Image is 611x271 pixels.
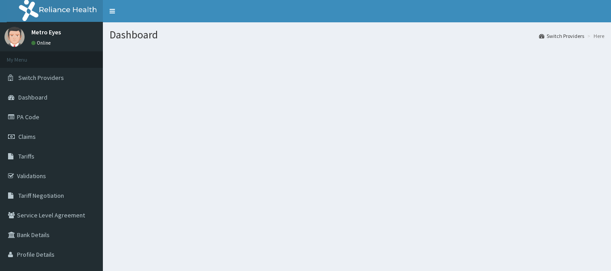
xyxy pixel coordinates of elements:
[18,74,64,82] span: Switch Providers
[18,133,36,141] span: Claims
[31,29,61,35] p: Metro Eyes
[585,32,604,40] li: Here
[18,192,64,200] span: Tariff Negotiation
[110,29,604,41] h1: Dashboard
[18,152,34,160] span: Tariffs
[539,32,584,40] a: Switch Providers
[4,27,25,47] img: User Image
[31,40,53,46] a: Online
[18,93,47,101] span: Dashboard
